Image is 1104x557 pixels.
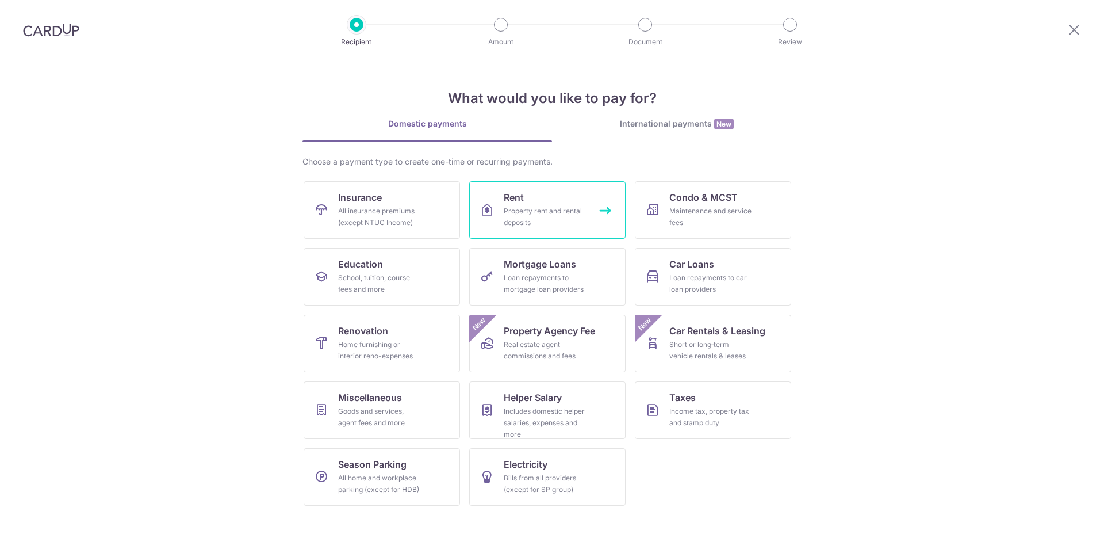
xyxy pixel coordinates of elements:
[458,36,543,48] p: Amount
[635,315,791,372] a: Car Rentals & LeasingShort or long‑term vehicle rentals & leasesNew
[338,457,407,471] span: Season Parking
[504,324,595,338] span: Property Agency Fee
[338,472,421,495] div: All home and workplace parking (except for HDB)
[338,257,383,271] span: Education
[669,190,738,204] span: Condo & MCST
[338,339,421,362] div: Home furnishing or interior reno-expenses
[102,8,125,18] span: Help
[635,381,791,439] a: TaxesIncome tax, property tax and stamp duty
[504,391,562,405] span: Helper Salary
[304,448,460,506] a: Season ParkingAll home and workplace parking (except for HDB)
[469,315,626,372] a: Property Agency FeeReal estate agent commissions and feesNew
[635,248,791,306] a: Car LoansLoan repayments to car loan providers
[669,391,696,405] span: Taxes
[302,118,552,129] div: Domestic payments
[504,205,586,228] div: Property rent and rental deposits
[469,181,626,239] a: RentProperty rent and rental deposits
[669,406,752,429] div: Income tax, property tax and stamp duty
[635,315,654,334] span: New
[314,36,399,48] p: Recipient
[504,190,524,204] span: Rent
[338,272,421,295] div: School, tuition, course fees and more
[669,324,765,338] span: Car Rentals & Leasing
[304,181,460,239] a: InsuranceAll insurance premiums (except NTUC Income)
[603,36,688,48] p: Document
[304,248,460,306] a: EducationSchool, tuition, course fees and more
[635,181,791,239] a: Condo & MCSTMaintenance and service fees
[669,257,714,271] span: Car Loans
[669,205,752,228] div: Maintenance and service fees
[504,257,576,271] span: Mortgage Loans
[338,324,388,338] span: Renovation
[304,381,460,439] a: MiscellaneousGoods and services, agent fees and more
[504,457,547,471] span: Electricity
[504,339,586,362] div: Real estate agent commissions and fees
[469,448,626,506] a: ElectricityBills from all providers (except for SP group)
[304,315,460,372] a: RenovationHome furnishing or interior reno-expenses
[669,339,752,362] div: Short or long‑term vehicle rentals & leases
[504,472,586,495] div: Bills from all providers (except for SP group)
[669,272,752,295] div: Loan repayments to car loan providers
[26,8,50,18] span: Help
[469,248,626,306] a: Mortgage LoansLoan repayments to mortgage loan providers
[504,272,586,295] div: Loan repayments to mortgage loan providers
[302,156,802,167] div: Choose a payment type to create one-time or recurring payments.
[338,190,382,204] span: Insurance
[338,406,421,429] div: Goods and services, agent fees and more
[470,315,489,334] span: New
[469,381,626,439] a: Helper SalaryIncludes domestic helper salaries, expenses and more
[747,36,833,48] p: Review
[552,118,802,130] div: International payments
[302,88,802,109] h4: What would you like to pay for?
[338,391,402,405] span: Miscellaneous
[714,119,734,129] span: New
[23,23,79,37] img: CardUp
[338,205,421,228] div: All insurance premiums (except NTUC Income)
[504,406,586,440] div: Includes domestic helper salaries, expenses and more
